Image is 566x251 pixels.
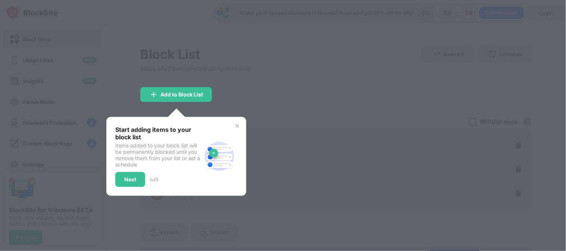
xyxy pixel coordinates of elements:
[124,177,136,182] div: Next
[234,123,240,129] img: x-button.svg
[201,139,237,174] img: block-site.svg
[160,92,203,98] div: Add to Block List
[115,142,201,168] div: Items added to your block list will be permanently blocked until you remove them from your list o...
[115,126,201,141] div: Start adding items to your block list
[150,177,158,182] div: 1 of 3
